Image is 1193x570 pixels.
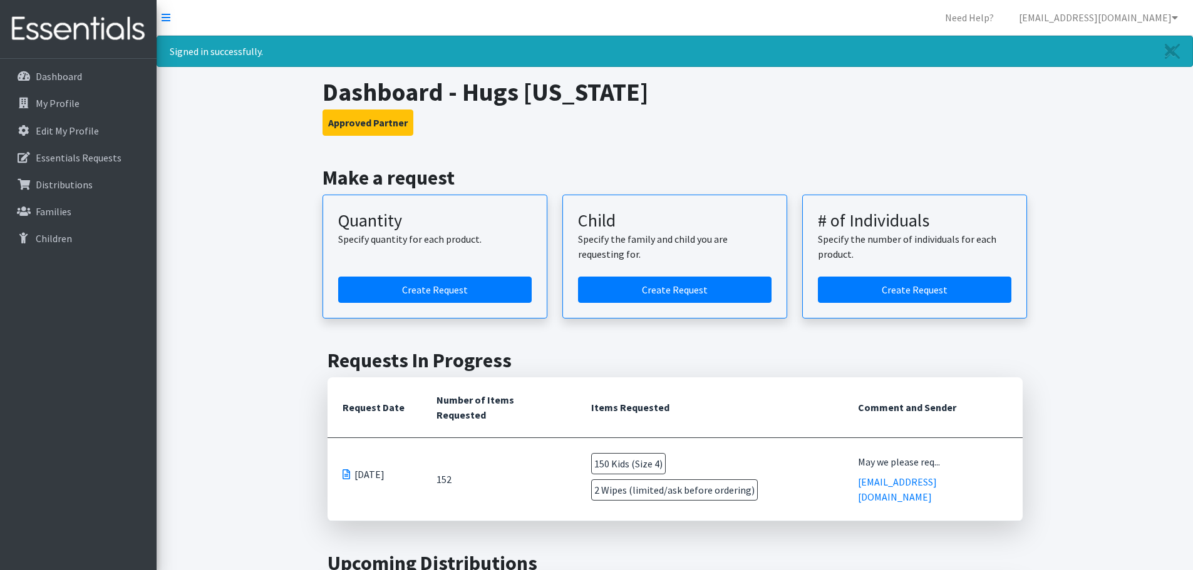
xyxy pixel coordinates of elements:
th: Items Requested [576,377,843,438]
p: Specify quantity for each product. [338,232,532,247]
a: Create a request by number of individuals [818,277,1011,303]
p: Specify the number of individuals for each product. [818,232,1011,262]
h1: Dashboard - Hugs [US_STATE] [323,77,1027,107]
h3: Child [578,210,772,232]
h3: # of Individuals [818,210,1011,232]
p: Essentials Requests [36,151,121,164]
a: Create a request by quantity [338,277,532,303]
img: HumanEssentials [5,8,152,50]
a: Edit My Profile [5,118,152,143]
a: Distributions [5,172,152,197]
a: [EMAIL_ADDRESS][DOMAIN_NAME] [858,476,937,503]
th: Number of Items Requested [421,377,577,438]
h2: Requests In Progress [328,349,1023,372]
p: Distributions [36,178,93,191]
div: May we please req... [858,454,1007,469]
a: Create a request for a child or family [578,277,772,303]
a: Close [1152,36,1192,66]
th: Request Date [328,377,421,438]
p: Children [36,232,72,245]
a: Dashboard [5,64,152,89]
a: Need Help? [935,5,1004,30]
span: [DATE] [354,467,385,482]
h3: Quantity [338,210,532,232]
td: 152 [421,438,577,521]
p: Dashboard [36,70,82,83]
p: Edit My Profile [36,125,99,137]
p: My Profile [36,97,80,109]
span: 150 Kids (Size 4) [591,453,666,474]
a: Families [5,199,152,224]
p: Families [36,205,71,218]
a: My Profile [5,91,152,116]
a: Essentials Requests [5,145,152,170]
a: Children [5,226,152,251]
h2: Make a request [323,166,1027,190]
button: Approved Partner [323,109,413,136]
p: Specify the family and child you are requesting for. [578,232,772,262]
div: Signed in successfully. [157,36,1193,67]
span: 2 Wipes (limited/ask before ordering) [591,479,758,501]
a: [EMAIL_ADDRESS][DOMAIN_NAME] [1009,5,1188,30]
th: Comment and Sender [843,377,1022,438]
